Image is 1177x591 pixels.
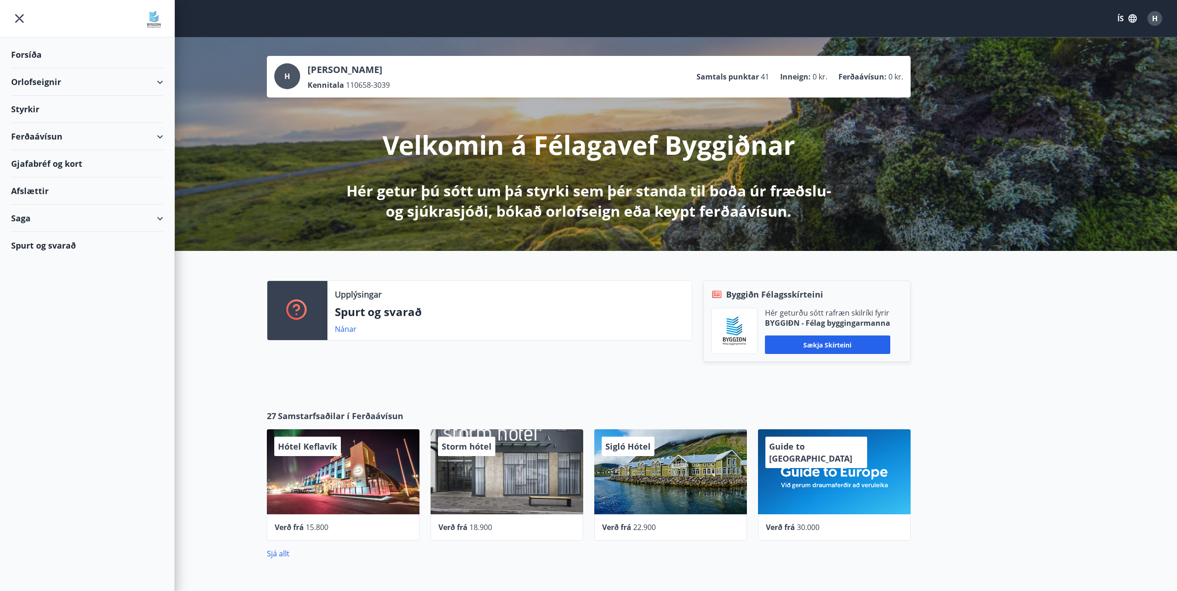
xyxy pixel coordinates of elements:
[442,441,492,452] span: Storm hótel
[11,177,163,205] div: Afslættir
[335,288,382,300] p: Upplýsingar
[769,441,852,464] span: Guide to [GEOGRAPHIC_DATA]
[726,288,823,300] span: Byggiðn Félagsskírteini
[11,10,28,27] button: menu
[1152,13,1158,24] span: H
[346,80,390,90] span: 110658-3039
[838,72,887,82] p: Ferðaávísun :
[11,205,163,232] div: Saga
[438,522,468,532] span: Verð frá
[11,123,163,150] div: Ferðaávísun
[761,72,769,82] span: 41
[382,127,795,162] p: Velkomin á Félagavef Byggiðnar
[888,72,903,82] span: 0 kr.
[267,548,290,559] a: Sjá allt
[602,522,631,532] span: Verð frá
[11,150,163,177] div: Gjafabréf og kort
[335,324,357,334] a: Nánar
[278,441,337,452] span: Hótel Keflavík
[780,72,811,82] p: Inneign :
[1144,7,1166,30] button: H
[605,441,651,452] span: Sigló Hótel
[766,522,795,532] span: Verð frá
[11,41,163,68] div: Forsíða
[469,522,492,532] span: 18.900
[696,72,759,82] p: Samtals punktar
[765,335,890,354] button: Sækja skírteini
[813,72,827,82] span: 0 kr.
[278,410,403,422] span: Samstarfsaðilar í Ferðaávísun
[11,96,163,123] div: Styrkir
[306,522,328,532] span: 15.800
[765,318,890,328] p: BYGGIÐN - Félag byggingarmanna
[633,522,656,532] span: 22.900
[765,308,890,318] p: Hér geturðu sótt rafræn skilríki fyrir
[275,522,304,532] span: Verð frá
[719,315,750,347] img: BKlGVmlTW1Qrz68WFGMFQUcXHWdQd7yePWMkvn3i.png
[11,68,163,96] div: Orlofseignir
[284,71,290,81] span: H
[11,232,163,259] div: Spurt og svarað
[335,304,684,320] p: Spurt og svarað
[308,80,344,90] p: Kennitala
[1112,10,1142,27] button: ÍS
[797,522,820,532] span: 30.000
[267,410,276,422] span: 27
[308,63,390,76] p: [PERSON_NAME]
[345,181,833,221] p: Hér getur þú sótt um þá styrki sem þér standa til boða úr fræðslu- og sjúkrasjóði, bókað orlofsei...
[145,10,163,29] img: union_logo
